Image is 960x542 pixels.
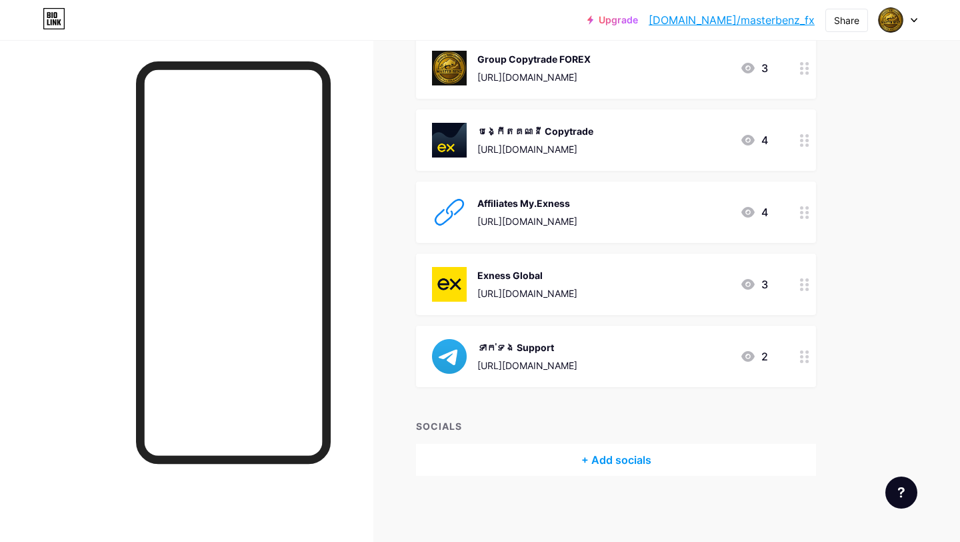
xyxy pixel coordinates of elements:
[477,214,577,228] div: [URL][DOMAIN_NAME]
[740,132,768,148] div: 4
[432,195,467,230] img: Affiliates My.Exness
[477,124,593,138] div: បង្កេីត​គណនី​ Copytrade
[416,419,816,433] div: SOCIALS
[740,348,768,364] div: 2
[477,196,577,210] div: Affiliates My.Exness
[477,70,591,84] div: [URL][DOMAIN_NAME]
[432,339,467,374] img: ទាក់ទង​ Support
[416,444,816,476] div: + Add socials
[477,340,577,354] div: ទាក់ទង​ Support
[740,276,768,292] div: 3
[432,267,467,302] img: Exness Global
[432,51,467,85] img: Group Copytrade FOREX
[477,268,577,282] div: Exness Global
[477,52,591,66] div: Group Copytrade FOREX
[834,13,859,27] div: Share
[878,7,903,33] img: exnesscambodia
[587,15,638,25] a: Upgrade
[740,60,768,76] div: 3
[477,142,593,156] div: [URL][DOMAIN_NAME]
[740,204,768,220] div: 4
[649,12,815,28] a: [DOMAIN_NAME]/masterbenz_fx
[477,358,577,372] div: [URL][DOMAIN_NAME]
[477,286,577,300] div: [URL][DOMAIN_NAME]
[432,123,467,158] img: បង្កេីត​គណនី​ Copytrade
